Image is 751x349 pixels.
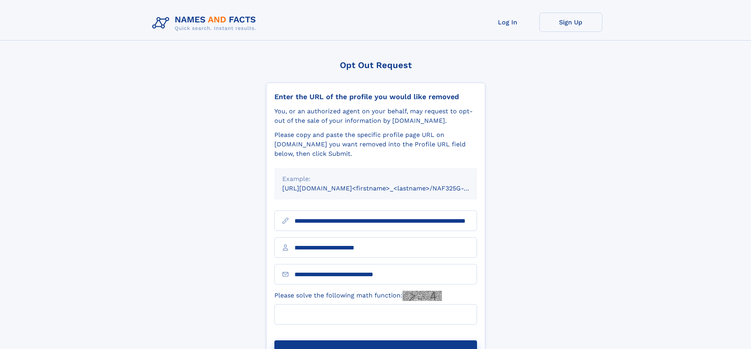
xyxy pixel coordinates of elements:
a: Sign Up [539,13,602,32]
label: Please solve the following math function: [274,291,442,301]
div: Please copy and paste the specific profile page URL on [DOMAIN_NAME] you want removed into the Pr... [274,130,477,159]
img: Logo Names and Facts [149,13,263,34]
small: [URL][DOMAIN_NAME]<firstname>_<lastname>/NAF325G-xxxxxxxx [282,185,492,192]
div: Enter the URL of the profile you would like removed [274,92,477,101]
div: Opt Out Request [266,60,485,70]
a: Log In [476,13,539,32]
div: Example: [282,174,469,184]
div: You, or an authorized agent on your behalf, may request to opt-out of the sale of your informatio... [274,107,477,126]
